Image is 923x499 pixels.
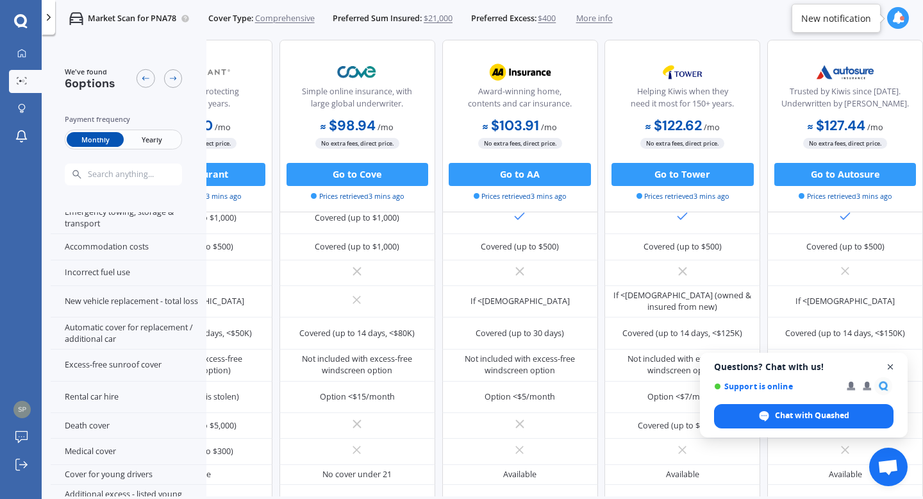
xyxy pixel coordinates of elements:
[51,234,206,260] div: Accommodation costs
[378,121,394,132] span: / mo
[289,86,425,115] div: Simple online insurance, with large global underwriter.
[867,121,883,132] span: / mo
[470,296,570,307] div: If <[DEMOGRAPHIC_DATA]
[799,190,892,201] span: Prices retrieved 3 mins ago
[615,86,751,115] div: Helping Kiwis when they need it most for 150+ years.
[215,121,231,132] span: / mo
[51,317,206,350] div: Automatic cover for replacement / additional car
[644,241,722,253] div: Covered (up to $500)
[808,116,865,134] b: $127.44
[777,86,913,115] div: Trusted by Kiwis since [DATE]. Underwritten by [PERSON_NAME].
[622,328,742,339] div: Covered (up to 14 days, <$125K)
[478,138,562,149] span: No extra fees, direct price.
[69,12,83,26] img: car.f15378c7a67c060ca3f3.svg
[320,116,376,134] b: $98.94
[481,241,559,253] div: Covered (up to $500)
[124,132,180,147] span: Yearly
[666,469,699,480] div: Available
[483,116,539,134] b: $103.91
[647,391,718,403] div: Option <$7/month
[424,13,453,24] span: $21,000
[613,353,752,376] div: Not included with excess-free windscreen option
[299,328,415,339] div: Covered (up to 14 days, <$80K)
[51,439,206,464] div: Medical cover
[471,13,536,24] span: Preferred Excess:
[51,203,206,235] div: Emergency towing, storage & transport
[775,410,849,421] span: Chat with Quashed
[807,58,883,87] img: Autosure.webp
[88,13,176,24] p: Market Scan for PNA78
[636,190,729,201] span: Prices retrieved 3 mins ago
[287,163,428,186] button: Go to Cove
[829,469,862,480] div: Available
[785,328,905,339] div: Covered (up to 14 days, <$150K)
[67,132,123,147] span: Monthly
[451,353,589,376] div: Not included with excess-free windscreen option
[315,212,399,224] div: Covered (up to $1,000)
[51,465,206,486] div: Cover for young drivers
[482,58,558,87] img: AA.webp
[644,58,720,87] img: Tower.webp
[638,420,727,432] div: Covered (up to $10,000)
[869,448,908,486] div: Open chat
[476,328,564,339] div: Covered (up to 30 days)
[51,286,206,318] div: New vehicle replacement - total loss
[806,241,885,253] div: Covered (up to $500)
[795,296,895,307] div: If <[DEMOGRAPHIC_DATA]
[714,382,838,391] span: Support is online
[883,359,899,375] span: Close chat
[322,469,392,480] div: No cover under 21
[640,138,724,149] span: No extra fees, direct price.
[449,163,590,186] button: Go to AA
[320,391,395,403] div: Option <$15/month
[485,391,555,403] div: Option <$5/month
[288,353,426,376] div: Not included with excess-free windscreen option
[774,163,916,186] button: Go to Autosure
[803,138,887,149] span: No extra fees, direct price.
[541,121,557,132] span: / mo
[65,76,115,91] span: 6 options
[576,13,613,24] span: More info
[51,413,206,439] div: Death cover
[65,67,115,77] span: We've found
[613,290,752,313] div: If <[DEMOGRAPHIC_DATA] (owned & insured from new)
[704,121,720,132] span: / mo
[333,13,422,24] span: Preferred Sum Insured:
[87,169,204,179] input: Search anything...
[255,13,315,24] span: Comprehensive
[645,116,702,134] b: $122.62
[714,362,894,372] span: Questions? Chat with us!
[503,469,536,480] div: Available
[319,58,395,87] img: Cove.webp
[13,401,31,418] img: 8a785eba41ce866816135f4ac56bffaa
[474,190,567,201] span: Prices retrieved 3 mins ago
[51,260,206,286] div: Incorrect fuel use
[311,190,404,201] span: Prices retrieved 3 mins ago
[208,13,253,24] span: Cover Type:
[714,404,894,428] div: Chat with Quashed
[315,138,399,149] span: No extra fees, direct price.
[51,350,206,382] div: Excess-free sunroof cover
[315,241,399,253] div: Covered (up to $1,000)
[65,114,183,125] div: Payment frequency
[801,12,871,25] div: New notification
[51,382,206,414] div: Rental car hire
[538,13,556,24] span: $400
[611,163,753,186] button: Go to Tower
[452,86,588,115] div: Award-winning home, contents and car insurance.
